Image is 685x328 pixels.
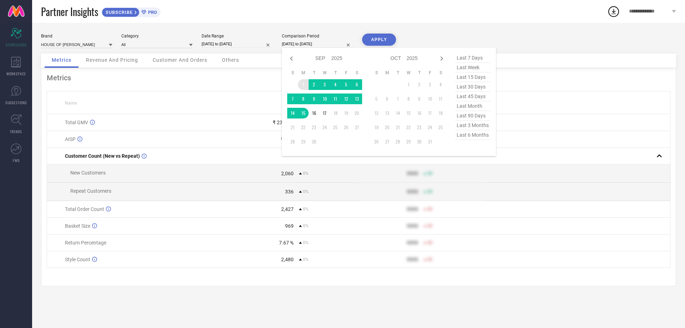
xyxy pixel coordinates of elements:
div: Brand [41,34,112,39]
span: Metrics [52,57,71,63]
td: Fri Sep 12 2025 [341,94,351,104]
span: Repeat Customers [70,188,111,194]
span: 50 [427,171,432,176]
td: Mon Sep 08 2025 [298,94,309,104]
span: last 15 days [455,72,491,82]
td: Wed Sep 10 2025 [319,94,330,104]
span: last month [455,101,491,111]
span: 0% [303,240,309,245]
span: AISP [65,136,76,142]
span: 0% [303,171,309,176]
td: Tue Oct 21 2025 [392,122,403,133]
div: Date Range [202,34,273,39]
span: last week [455,63,491,72]
td: Thu Oct 02 2025 [414,79,425,90]
div: 9999 [407,257,418,262]
span: SCORECARDS [6,42,27,47]
th: Friday [341,70,351,76]
td: Sat Sep 13 2025 [351,94,362,104]
td: Sat Oct 04 2025 [435,79,446,90]
td: Tue Oct 28 2025 [392,136,403,147]
td: Sat Sep 27 2025 [351,122,362,133]
td: Wed Sep 17 2025 [319,108,330,118]
th: Saturday [351,70,362,76]
td: Tue Sep 09 2025 [309,94,319,104]
td: Tue Sep 30 2025 [309,136,319,147]
td: Fri Oct 24 2025 [425,122,435,133]
span: 0% [303,223,309,228]
td: Mon Oct 20 2025 [382,122,392,133]
span: last 30 days [455,82,491,92]
div: 9999 [407,189,418,195]
td: Thu Oct 09 2025 [414,94,425,104]
div: 969 [285,223,294,229]
td: Sat Oct 25 2025 [435,122,446,133]
th: Thursday [414,70,425,76]
td: Fri Sep 26 2025 [341,122,351,133]
td: Sun Sep 14 2025 [287,108,298,118]
span: 0% [303,189,309,194]
td: Thu Sep 25 2025 [330,122,341,133]
td: Tue Sep 16 2025 [309,108,319,118]
div: 2,060 [281,171,294,176]
td: Wed Sep 03 2025 [319,79,330,90]
span: 50 [427,240,432,245]
span: New Customers [70,170,106,176]
th: Friday [425,70,435,76]
span: Total Order Count [65,206,104,212]
td: Wed Oct 22 2025 [403,122,414,133]
span: FWD [13,158,20,163]
td: Tue Oct 07 2025 [392,94,403,104]
td: Wed Sep 24 2025 [319,122,330,133]
td: Sat Oct 11 2025 [435,94,446,104]
td: Sun Oct 05 2025 [371,94,382,104]
td: Wed Oct 01 2025 [403,79,414,90]
td: Fri Sep 05 2025 [341,79,351,90]
td: Sun Sep 21 2025 [287,122,298,133]
td: Sat Sep 20 2025 [351,108,362,118]
span: Name [65,101,77,106]
span: SUGGESTIONS [5,100,27,105]
span: Revenue And Pricing [86,57,138,63]
td: Tue Sep 02 2025 [309,79,319,90]
td: Fri Oct 17 2025 [425,108,435,118]
div: Comparison Period [282,34,353,39]
a: SUBSCRIBEPRO [102,6,161,17]
td: Mon Oct 27 2025 [382,136,392,147]
span: last 3 months [455,121,491,130]
div: 9999 [407,206,418,212]
span: last 45 days [455,92,491,101]
div: ₹ 884 [281,136,294,142]
td: Mon Oct 06 2025 [382,94,392,104]
td: Fri Oct 31 2025 [425,136,435,147]
td: Mon Sep 01 2025 [298,79,309,90]
input: Select comparison period [282,40,353,48]
div: Open download list [607,5,620,18]
input: Select date range [202,40,273,48]
span: Partner Insights [41,4,98,19]
span: WORKSPACE [6,71,26,76]
th: Tuesday [309,70,319,76]
th: Wednesday [319,70,330,76]
span: 50 [427,189,432,194]
span: last 90 days [455,111,491,121]
td: Wed Oct 08 2025 [403,94,414,104]
span: 0% [303,257,309,262]
th: Sunday [287,70,298,76]
td: Sun Oct 12 2025 [371,108,382,118]
button: APPLY [362,34,396,46]
th: Monday [382,70,392,76]
td: Thu Sep 18 2025 [330,108,341,118]
span: Customer And Orders [153,57,207,63]
div: 9999 [407,223,418,229]
div: 2,427 [281,206,294,212]
div: 7.67 % [279,240,294,246]
div: 2,480 [281,257,294,262]
td: Sun Sep 28 2025 [287,136,298,147]
div: 9999 [407,240,418,246]
td: Fri Sep 19 2025 [341,108,351,118]
td: Fri Oct 03 2025 [425,79,435,90]
div: Metrics [47,74,670,82]
td: Fri Oct 10 2025 [425,94,435,104]
span: 50 [427,223,432,228]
